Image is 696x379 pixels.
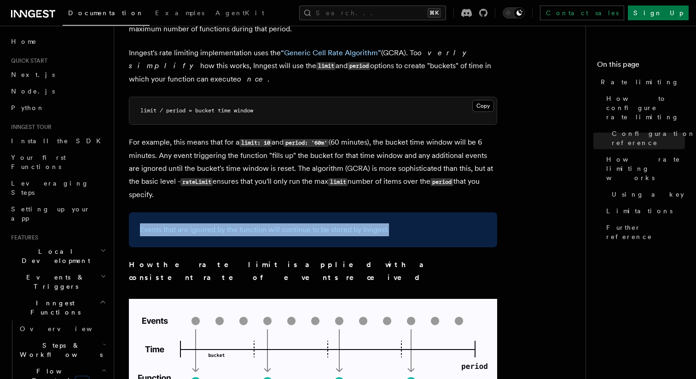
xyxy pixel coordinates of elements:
span: Quick start [7,57,47,64]
a: Sign Up [628,6,689,20]
a: Python [7,99,108,116]
a: Leveraging Steps [7,175,108,201]
span: Documentation [68,9,144,17]
span: Inngest tour [7,123,52,131]
span: Install the SDK [11,137,106,145]
span: Further reference [606,223,685,241]
code: period: '60m' [284,139,329,147]
p: Events that are ignored by the function will continue to be stored by Inngest. [140,223,486,236]
a: How to configure rate limiting [603,90,685,125]
a: AgentKit [210,3,270,25]
p: Inngest's rate limiting implementation uses the (GCRA). To how this works, Inngest will use the a... [129,47,497,86]
a: How rate limiting works [603,151,685,186]
span: Overview [20,325,115,332]
span: Features [7,234,38,241]
span: AgentKit [215,9,264,17]
a: Setting up your app [7,201,108,227]
button: Local Development [7,243,108,269]
span: Configuration reference [612,129,696,147]
span: Local Development [7,247,100,265]
code: rateLimit [180,178,213,186]
button: Steps & Workflows [16,337,108,363]
a: Next.js [7,66,108,83]
span: Python [11,104,45,111]
a: Configuration reference [608,125,685,151]
h4: On this page [597,59,685,74]
a: Your first Functions [7,149,108,175]
code: period [430,178,453,186]
button: Copy [472,100,494,112]
a: “Generic Cell Rate Algorithm” [281,48,381,57]
a: Limitations [603,203,685,219]
a: Overview [16,321,108,337]
a: Home [7,33,108,50]
span: Inngest Functions [7,298,99,317]
a: Further reference [603,219,685,245]
span: Node.js [11,87,55,95]
code: limit [316,62,336,70]
code: period [348,62,370,70]
span: Events & Triggers [7,273,100,291]
span: How to configure rate limiting [606,94,685,122]
a: Using a key [608,186,685,203]
button: Events & Triggers [7,269,108,295]
a: Rate limiting [597,74,685,90]
span: Rate limiting [601,77,679,87]
span: Examples [155,9,204,17]
code: limit [328,178,348,186]
button: Search...⌘K [299,6,446,20]
p: For example, this means that for a and (60 minutes), the bucket time window will be 6 minutes. An... [129,136,497,201]
em: once [237,75,267,83]
span: Using a key [612,190,684,199]
button: Toggle dark mode [503,7,525,18]
span: Setting up your app [11,205,90,222]
strong: How the rate limit is applied with a consistent rate of events received [129,260,435,282]
code: limit: 10 [239,139,272,147]
a: Node.js [7,83,108,99]
a: Contact sales [540,6,624,20]
a: Documentation [63,3,150,26]
span: Next.js [11,71,55,78]
code: limit / period = bucket time window [140,107,253,114]
a: Examples [150,3,210,25]
span: Limitations [606,206,673,216]
span: How rate limiting works [606,155,685,182]
button: Inngest Functions [7,295,108,321]
span: Your first Functions [11,154,66,170]
a: Install the SDK [7,133,108,149]
span: Leveraging Steps [11,180,89,196]
span: Steps & Workflows [16,341,103,359]
span: Home [11,37,37,46]
kbd: ⌘K [428,8,441,17]
em: overly simplify [129,48,473,70]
